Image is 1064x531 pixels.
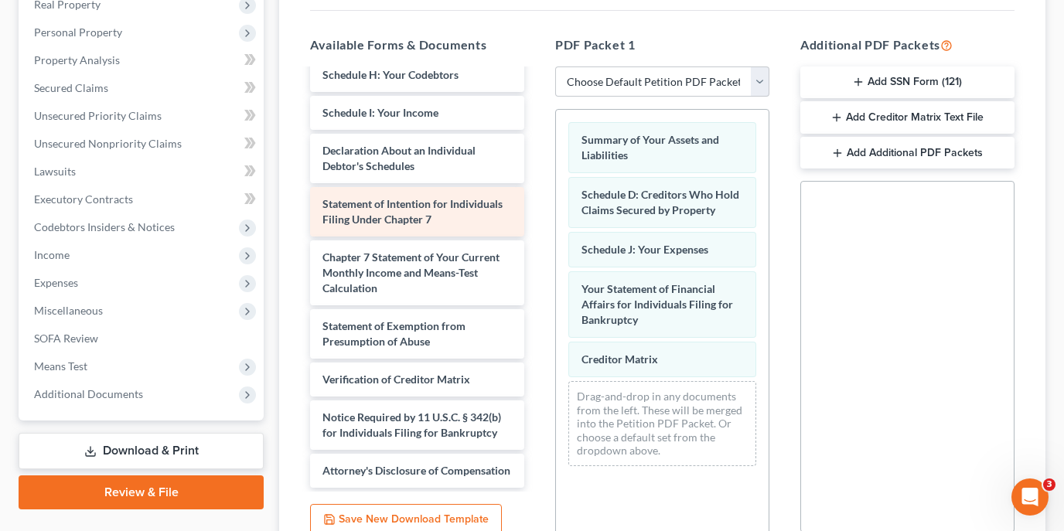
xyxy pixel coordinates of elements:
[581,188,739,216] span: Schedule D: Creditors Who Hold Claims Secured by Property
[568,381,756,466] div: Drag-and-drop in any documents from the left. These will be merged into the Petition PDF Packet. ...
[581,243,708,256] span: Schedule J: Your Expenses
[34,137,182,150] span: Unsecured Nonpriority Claims
[322,144,476,172] span: Declaration About an Individual Debtor's Schedules
[34,165,76,178] span: Lawsuits
[22,74,264,102] a: Secured Claims
[800,101,1015,134] button: Add Creditor Matrix Text File
[22,325,264,352] a: SOFA Review
[800,66,1015,99] button: Add SSN Form (121)
[581,133,719,162] span: Summary of Your Assets and Liabilities
[34,53,120,66] span: Property Analysis
[34,81,108,94] span: Secured Claims
[34,192,133,206] span: Executory Contracts
[322,250,500,294] span: Chapter 7 Statement of Your Current Monthly Income and Means-Test Calculation
[322,68,459,81] span: Schedule H: Your Codebtors
[34,26,122,39] span: Personal Property
[22,186,264,213] a: Executory Contracts
[22,102,264,130] a: Unsecured Priority Claims
[322,464,510,477] span: Attorney's Disclosure of Compensation
[800,137,1015,169] button: Add Additional PDF Packets
[322,197,503,226] span: Statement of Intention for Individuals Filing Under Chapter 7
[19,475,264,509] a: Review & File
[34,387,143,400] span: Additional Documents
[555,36,769,54] h5: PDF Packet 1
[34,304,103,317] span: Miscellaneous
[34,248,70,261] span: Income
[34,332,98,345] span: SOFA Review
[322,106,438,119] span: Schedule I: Your Income
[19,433,264,469] a: Download & Print
[34,109,162,122] span: Unsecured Priority Claims
[800,36,1015,54] h5: Additional PDF Packets
[581,282,733,326] span: Your Statement of Financial Affairs for Individuals Filing for Bankruptcy
[310,36,524,54] h5: Available Forms & Documents
[1043,478,1055,491] span: 3
[322,410,501,439] span: Notice Required by 11 U.S.C. § 342(b) for Individuals Filing for Bankruptcy
[22,46,264,74] a: Property Analysis
[34,359,87,373] span: Means Test
[322,373,470,386] span: Verification of Creditor Matrix
[34,276,78,289] span: Expenses
[22,158,264,186] a: Lawsuits
[22,130,264,158] a: Unsecured Nonpriority Claims
[581,352,658,366] span: Creditor Matrix
[34,220,175,233] span: Codebtors Insiders & Notices
[322,319,465,348] span: Statement of Exemption from Presumption of Abuse
[1011,478,1049,516] iframe: Intercom live chat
